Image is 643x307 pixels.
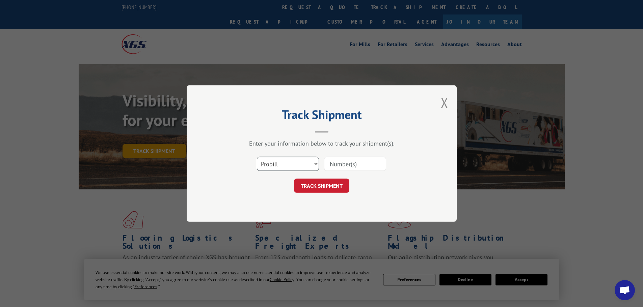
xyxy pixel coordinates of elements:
button: Close modal [441,94,448,112]
div: Enter your information below to track your shipment(s). [220,140,423,147]
button: TRACK SHIPMENT [294,179,349,193]
div: Open chat [615,280,635,300]
h2: Track Shipment [220,110,423,123]
input: Number(s) [324,157,386,171]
